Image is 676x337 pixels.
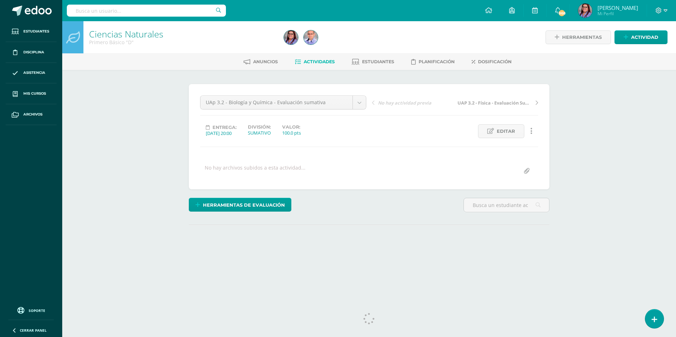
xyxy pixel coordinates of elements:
span: Soporte [29,308,45,313]
input: Busca un estudiante aquí... [464,198,549,212]
span: Editar [497,125,515,138]
span: Herramientas [562,31,602,44]
a: UAP 3.2 - Física - Evaluación Sumativa [455,99,538,106]
a: Dosificación [472,56,512,67]
a: Ciencias Naturales [89,28,163,40]
a: Asistencia [6,63,57,84]
span: Dosificación [478,59,512,64]
span: Mis cursos [23,91,46,96]
h1: Ciencias Naturales [89,29,275,39]
span: Mi Perfil [598,11,638,17]
span: Estudiantes [362,59,394,64]
a: Disciplina [6,42,57,63]
a: Mis cursos [6,83,57,104]
a: Anuncios [244,56,278,67]
a: Herramientas [546,30,611,44]
label: Valor: [282,124,301,130]
span: Actividad [631,31,658,44]
a: Herramientas de evaluación [189,198,291,212]
div: SUMATIVO [248,130,271,136]
span: Cerrar panel [20,328,47,333]
a: Estudiantes [352,56,394,67]
span: Disciplina [23,49,44,55]
a: Planificación [411,56,455,67]
span: Asistencia [23,70,45,76]
span: Estudiantes [23,29,49,34]
span: Planificación [419,59,455,64]
span: UAp 3.2 - Biología y Química - Evaluación sumativa [206,96,347,109]
span: UAP 3.2 - Física - Evaluación Sumativa [458,100,532,106]
span: Actividades [304,59,335,64]
a: Actividades [295,56,335,67]
a: Estudiantes [6,21,57,42]
img: d76661cb19da47c8721aaba634ec83f7.png [284,30,298,45]
span: [PERSON_NAME] [598,4,638,11]
span: Anuncios [253,59,278,64]
img: d76661cb19da47c8721aaba634ec83f7.png [578,4,592,18]
img: 6631882797e12c53e037b4c09ade73fd.png [304,30,318,45]
div: [DATE] 20:00 [206,130,237,136]
input: Busca un usuario... [67,5,226,17]
a: Archivos [6,104,57,125]
div: No hay archivos subidos a esta actividad... [205,164,305,178]
label: División: [248,124,271,130]
span: Herramientas de evaluación [203,199,285,212]
div: Primero Básico 'D' [89,39,275,46]
a: UAp 3.2 - Biología y Química - Evaluación sumativa [200,96,366,109]
div: 100.0 pts [282,130,301,136]
span: Archivos [23,112,42,117]
span: No hay actividad previa [378,100,431,106]
a: Soporte [8,305,54,315]
span: Entrega: [212,125,237,130]
a: Actividad [614,30,668,44]
span: 868 [558,9,566,17]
